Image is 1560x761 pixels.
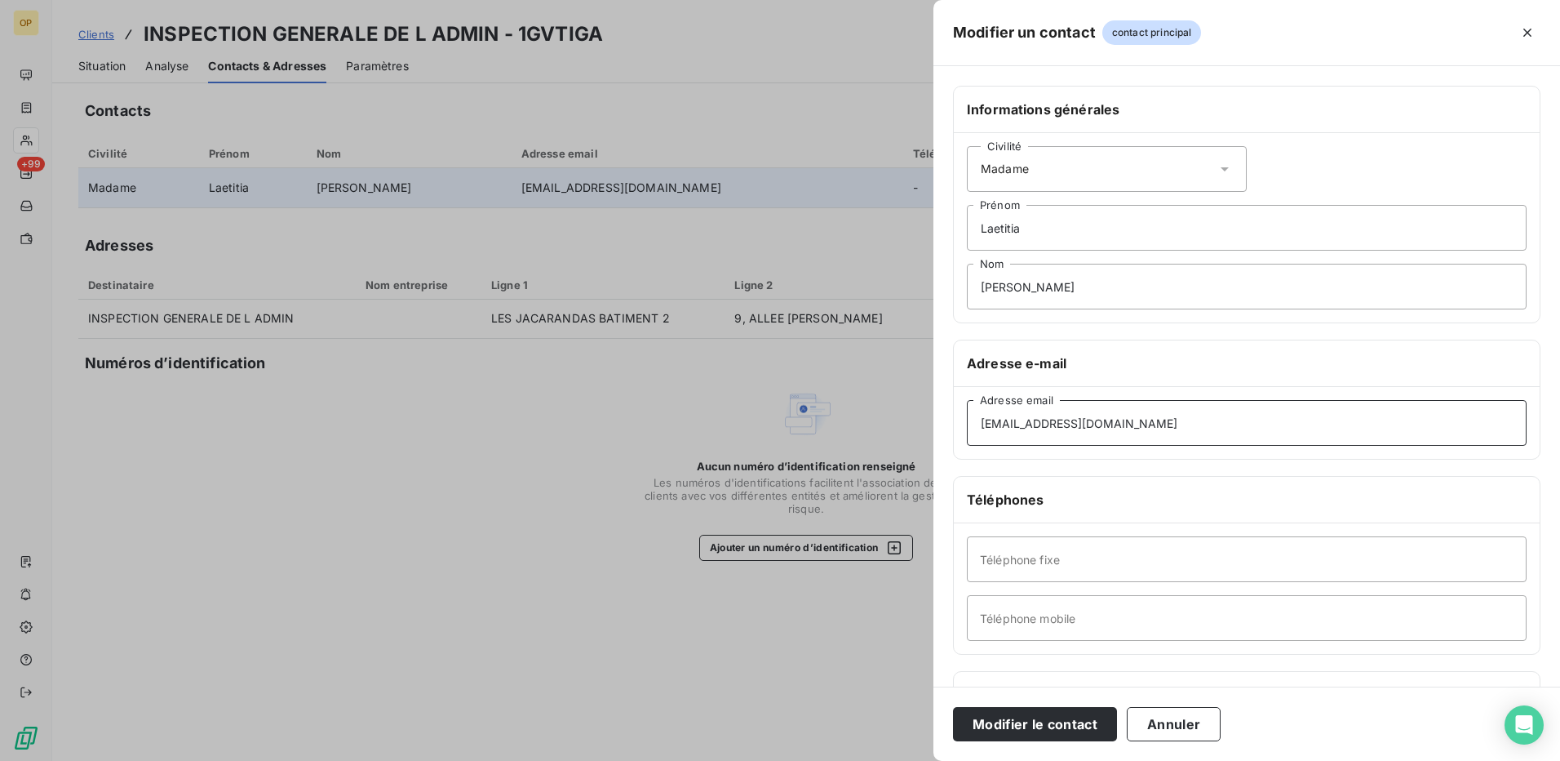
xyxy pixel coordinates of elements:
[967,400,1527,446] input: placeholder
[981,161,1029,177] span: Madame
[967,100,1527,119] h6: Informations générales
[967,685,1527,705] div: Relance
[967,490,1527,510] h6: Téléphones
[967,536,1527,582] input: placeholder
[967,354,1527,373] h6: Adresse e-mail
[953,707,1117,741] button: Modifier le contact
[1102,20,1202,45] span: contact principal
[1505,705,1544,745] div: Open Intercom Messenger
[1127,707,1221,741] button: Annuler
[953,21,1096,44] h5: Modifier un contact
[967,595,1527,641] input: placeholder
[967,264,1527,309] input: placeholder
[967,205,1527,251] input: placeholder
